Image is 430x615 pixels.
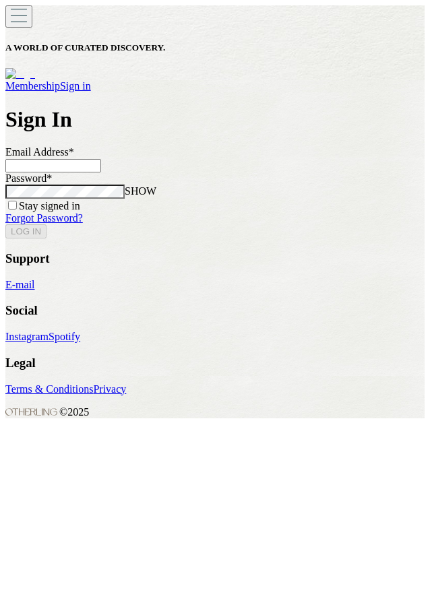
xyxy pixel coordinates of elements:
[5,331,49,342] a: Instagram
[5,356,425,370] h3: Legal
[60,80,91,92] a: Sign in
[19,200,80,212] label: Stay signed in
[5,212,83,224] a: Forgot Password?
[5,146,74,158] label: Email Address
[93,383,126,395] a: Privacy
[5,279,35,290] a: E-mail
[5,80,60,92] a: Membership
[5,68,35,80] img: logo
[125,185,156,197] span: SHOW
[5,172,52,184] label: Password
[5,406,89,418] span: © 2025
[5,303,425,318] h3: Social
[5,42,425,53] h5: A WORLD OF CURATED DISCOVERY.
[5,107,425,132] h1: Sign In
[5,251,425,266] h3: Support
[5,224,47,238] button: LOG IN
[5,383,93,395] a: Terms & Conditions
[49,331,80,342] a: Spotify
